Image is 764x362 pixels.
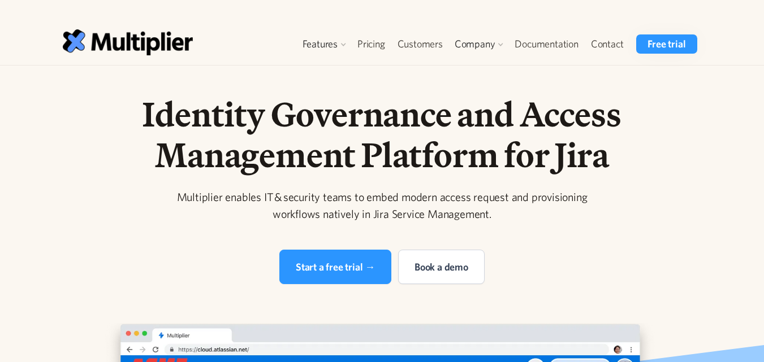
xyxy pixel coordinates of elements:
[391,34,449,54] a: Customers
[165,189,599,223] div: Multiplier enables IT & security teams to embed modern access request and provisioning workflows ...
[93,94,672,175] h1: Identity Governance and Access Management Platform for Jira
[455,37,495,51] div: Company
[636,34,697,54] a: Free trial
[303,37,338,51] div: Features
[296,259,375,274] div: Start a free trial →
[398,250,485,284] a: Book a demo
[585,34,630,54] a: Contact
[415,259,468,274] div: Book a demo
[279,250,391,284] a: Start a free trial →
[508,34,584,54] a: Documentation
[351,34,391,54] a: Pricing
